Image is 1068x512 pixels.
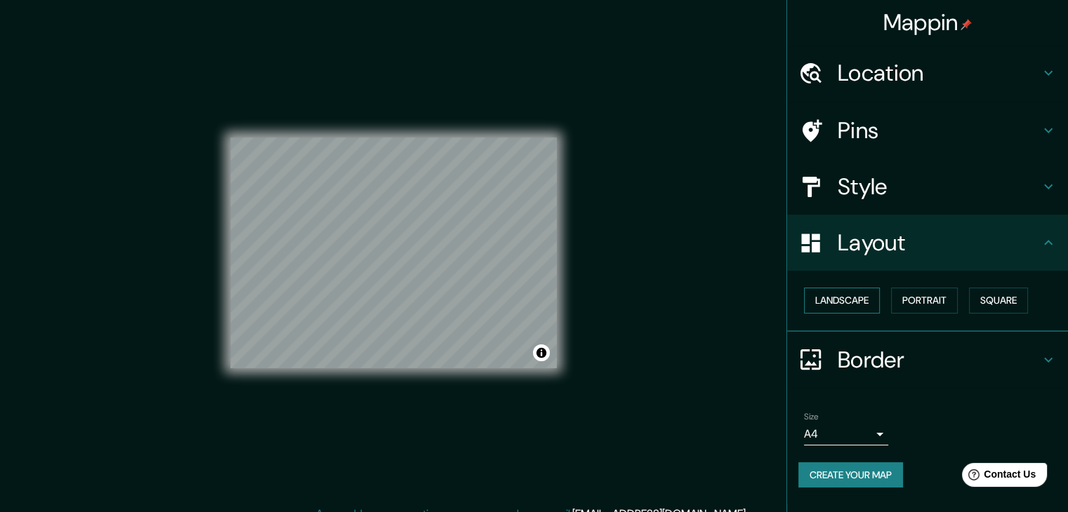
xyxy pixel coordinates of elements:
canvas: Map [230,137,557,368]
img: pin-icon.png [961,19,972,30]
h4: Location [838,59,1040,87]
button: Portrait [891,288,958,314]
button: Square [969,288,1028,314]
h4: Pins [838,116,1040,144]
div: Layout [787,215,1068,271]
h4: Layout [838,229,1040,257]
iframe: Help widget launcher [943,457,1053,497]
div: Border [787,332,1068,388]
h4: Border [838,346,1040,374]
button: Create your map [798,462,903,488]
div: A4 [804,423,888,445]
button: Toggle attribution [533,344,550,361]
label: Size [804,410,819,422]
div: Pins [787,102,1068,159]
h4: Mappin [883,8,973,36]
button: Landscape [804,288,880,314]
div: Style [787,159,1068,215]
div: Location [787,45,1068,101]
h4: Style [838,173,1040,201]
